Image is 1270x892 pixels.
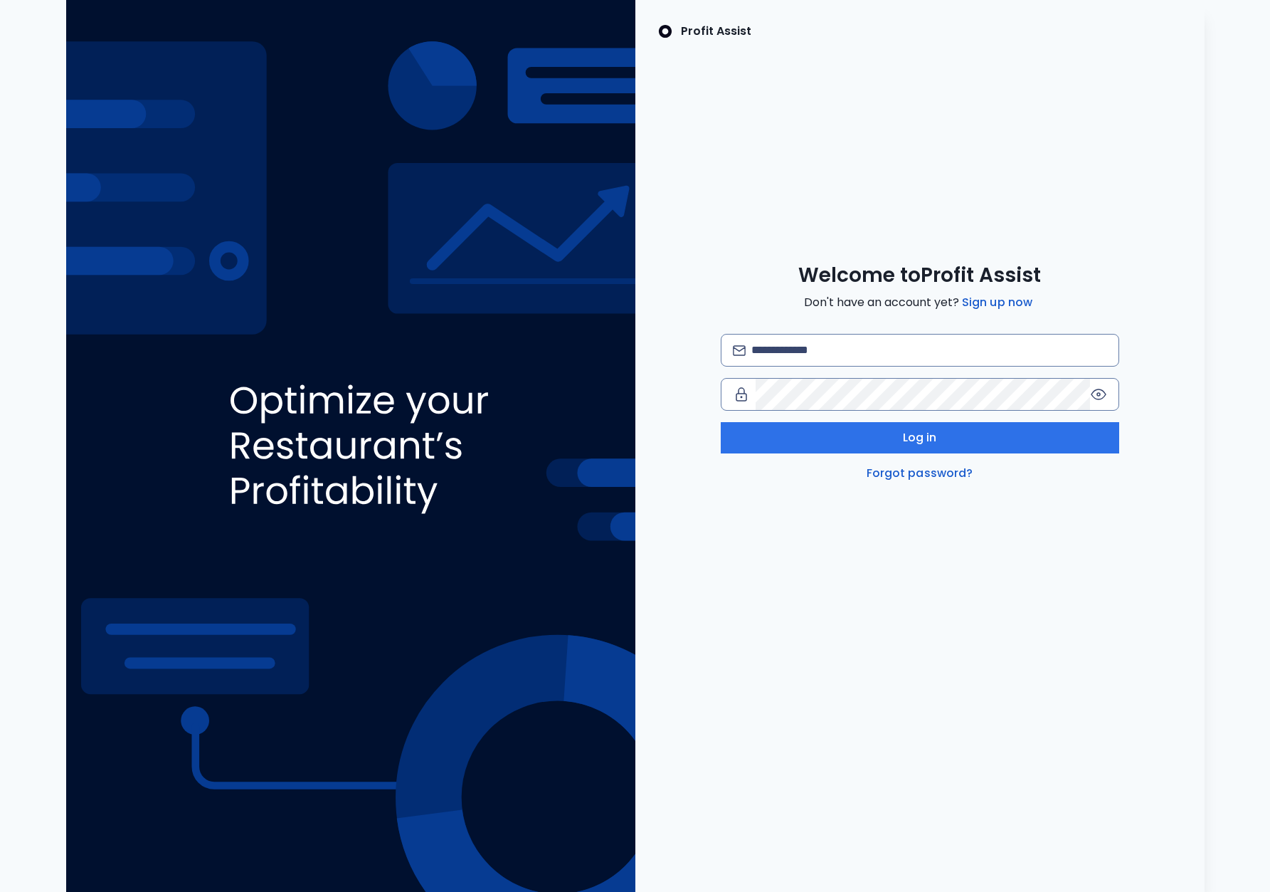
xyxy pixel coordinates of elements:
[959,294,1035,311] a: Sign up now
[864,465,976,482] a: Forgot password?
[681,23,751,40] p: Profit Assist
[721,422,1119,453] button: Log in
[903,429,937,446] span: Log in
[798,263,1041,288] span: Welcome to Profit Assist
[733,345,746,356] img: email
[658,23,672,40] img: SpotOn Logo
[804,294,1035,311] span: Don't have an account yet?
